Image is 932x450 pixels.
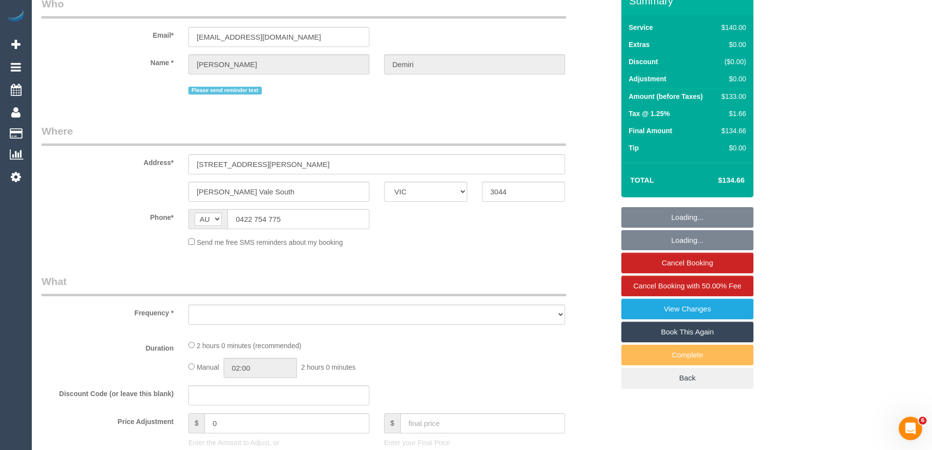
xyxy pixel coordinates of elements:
input: Phone* [227,209,369,229]
label: Extras [629,40,650,49]
label: Phone* [34,209,181,222]
a: Cancel Booking with 50.00% Fee [621,276,753,296]
span: Send me free SMS reminders about my booking [197,238,343,246]
span: 2 hours 0 minutes (recommended) [197,342,301,350]
legend: Where [42,124,566,146]
label: Price Adjustment [34,413,181,426]
span: 2 hours 0 minutes [301,363,356,371]
div: ($0.00) [718,57,746,67]
div: $140.00 [718,23,746,32]
a: Back [621,368,753,388]
label: Frequency * [34,305,181,318]
input: Email* [188,27,369,47]
label: Address* [34,154,181,167]
label: Discount Code (or leave this blank) [34,385,181,399]
div: $1.66 [718,109,746,118]
a: View Changes [621,299,753,319]
label: Tip [629,143,639,153]
input: Post Code* [482,182,565,202]
label: Name * [34,54,181,68]
a: Cancel Booking [621,253,753,273]
strong: Total [630,176,654,184]
div: $0.00 [718,40,746,49]
span: Manual [197,363,219,371]
h4: $134.66 [689,176,745,185]
label: Adjustment [629,74,666,84]
label: Final Amount [629,126,672,136]
p: Enter your Final Price [384,438,565,448]
input: First Name* [188,54,369,74]
legend: What [42,274,566,296]
div: $0.00 [718,143,746,153]
img: Automaid Logo [6,10,25,24]
div: $133.00 [718,92,746,101]
span: 6 [919,417,927,425]
p: Enter the Amount to Adjust, or [188,438,369,448]
label: Amount (before Taxes) [629,92,703,101]
span: Cancel Booking with 50.00% Fee [634,282,742,290]
a: Book This Again [621,322,753,342]
label: Tax @ 1.25% [629,109,670,118]
span: $ [384,413,400,433]
iframe: Intercom live chat [899,417,922,440]
span: Please send reminder text [188,87,262,95]
input: final price [400,413,565,433]
label: Discount [629,57,658,67]
input: Last Name* [384,54,565,74]
label: Duration [34,340,181,353]
label: Email* [34,27,181,40]
div: $134.66 [718,126,746,136]
input: Suburb* [188,182,369,202]
div: $0.00 [718,74,746,84]
label: Service [629,23,653,32]
span: $ [188,413,205,433]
